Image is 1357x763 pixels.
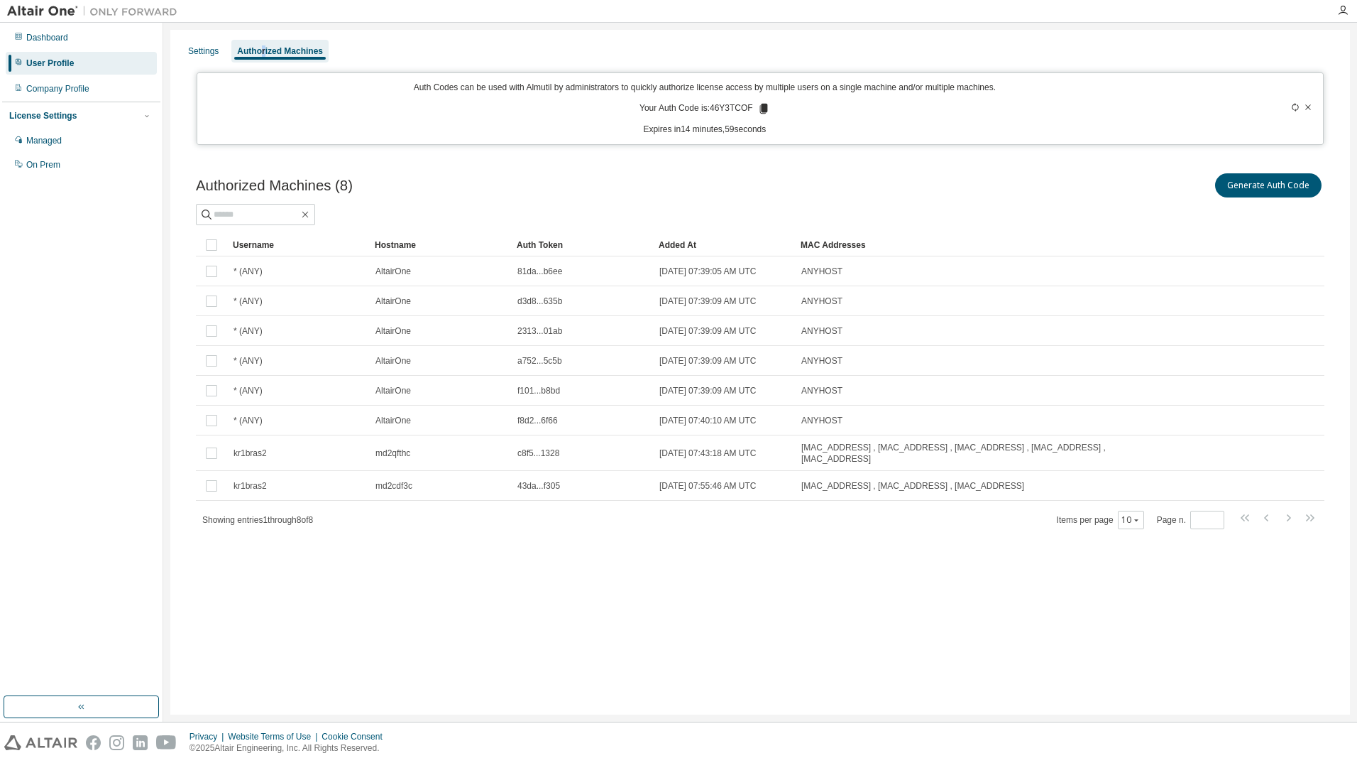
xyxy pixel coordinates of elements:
button: 10 [1121,514,1141,526]
span: [MAC_ADDRESS] , [MAC_ADDRESS] , [MAC_ADDRESS] [801,480,1024,492]
div: Authorized Machines [237,45,323,57]
span: * (ANY) [234,415,263,426]
div: License Settings [9,110,77,121]
span: * (ANY) [234,355,263,367]
p: © 2025 Altair Engineering, Inc. All Rights Reserved. [189,742,391,754]
img: linkedin.svg [133,735,148,750]
span: [DATE] 07:40:10 AM UTC [659,415,757,426]
span: [DATE] 07:55:46 AM UTC [659,480,757,492]
span: ANYHOST [801,325,842,337]
span: AltairOne [375,266,411,277]
span: ANYHOST [801,355,842,367]
p: Auth Codes can be used with Almutil by administrators to quickly authorize license access by mult... [206,82,1204,94]
button: Generate Auth Code [1215,173,1322,197]
p: Your Auth Code is: 46Y3TCOF [639,102,770,115]
span: f101...b8bd [517,385,560,396]
span: AltairOne [375,385,411,396]
div: Auth Token [517,234,647,256]
span: [DATE] 07:39:09 AM UTC [659,325,757,337]
div: Added At [659,234,789,256]
span: md2cdf3c [375,480,412,492]
span: AltairOne [375,296,411,307]
span: [DATE] 07:39:09 AM UTC [659,385,757,396]
span: * (ANY) [234,296,263,307]
div: MAC Addresses [801,234,1175,256]
img: facebook.svg [86,735,101,750]
span: ANYHOST [801,415,842,426]
span: kr1bras2 [234,480,267,492]
div: Website Terms of Use [228,731,322,742]
span: 43da...f305 [517,480,560,492]
span: * (ANY) [234,325,263,337]
p: Expires in 14 minutes, 59 seconds [206,124,1204,136]
span: AltairOne [375,415,411,426]
div: Settings [188,45,219,57]
span: Page n. [1157,511,1224,529]
span: Showing entries 1 through 8 of 8 [202,515,313,525]
img: youtube.svg [156,735,177,750]
div: Managed [26,135,62,146]
span: md2qfthc [375,448,410,459]
span: 81da...b6ee [517,266,562,277]
img: instagram.svg [109,735,124,750]
span: kr1bras2 [234,448,267,459]
span: AltairOne [375,355,411,367]
span: f8d2...6f66 [517,415,558,426]
span: [DATE] 07:39:09 AM UTC [659,355,757,367]
div: Cookie Consent [322,731,390,742]
span: ANYHOST [801,296,842,307]
div: Company Profile [26,83,89,94]
div: Dashboard [26,32,68,43]
span: 2313...01ab [517,325,562,337]
img: altair_logo.svg [4,735,77,750]
div: Privacy [189,731,228,742]
span: ANYHOST [801,266,842,277]
div: Hostname [375,234,505,256]
span: Items per page [1057,511,1144,529]
span: a752...5c5b [517,355,562,367]
span: c8f5...1328 [517,448,559,459]
span: * (ANY) [234,266,263,277]
span: [DATE] 07:39:05 AM UTC [659,266,757,277]
span: ANYHOST [801,385,842,396]
span: [DATE] 07:43:18 AM UTC [659,448,757,459]
div: User Profile [26,58,74,69]
span: [MAC_ADDRESS] , [MAC_ADDRESS] , [MAC_ADDRESS] , [MAC_ADDRESS] , [MAC_ADDRESS] [801,442,1175,465]
span: Authorized Machines (8) [196,178,353,194]
span: * (ANY) [234,385,263,396]
span: d3d8...635b [517,296,562,307]
span: AltairOne [375,325,411,337]
div: Username [233,234,363,256]
span: [DATE] 07:39:09 AM UTC [659,296,757,307]
div: On Prem [26,159,60,171]
img: Altair One [7,4,185,18]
